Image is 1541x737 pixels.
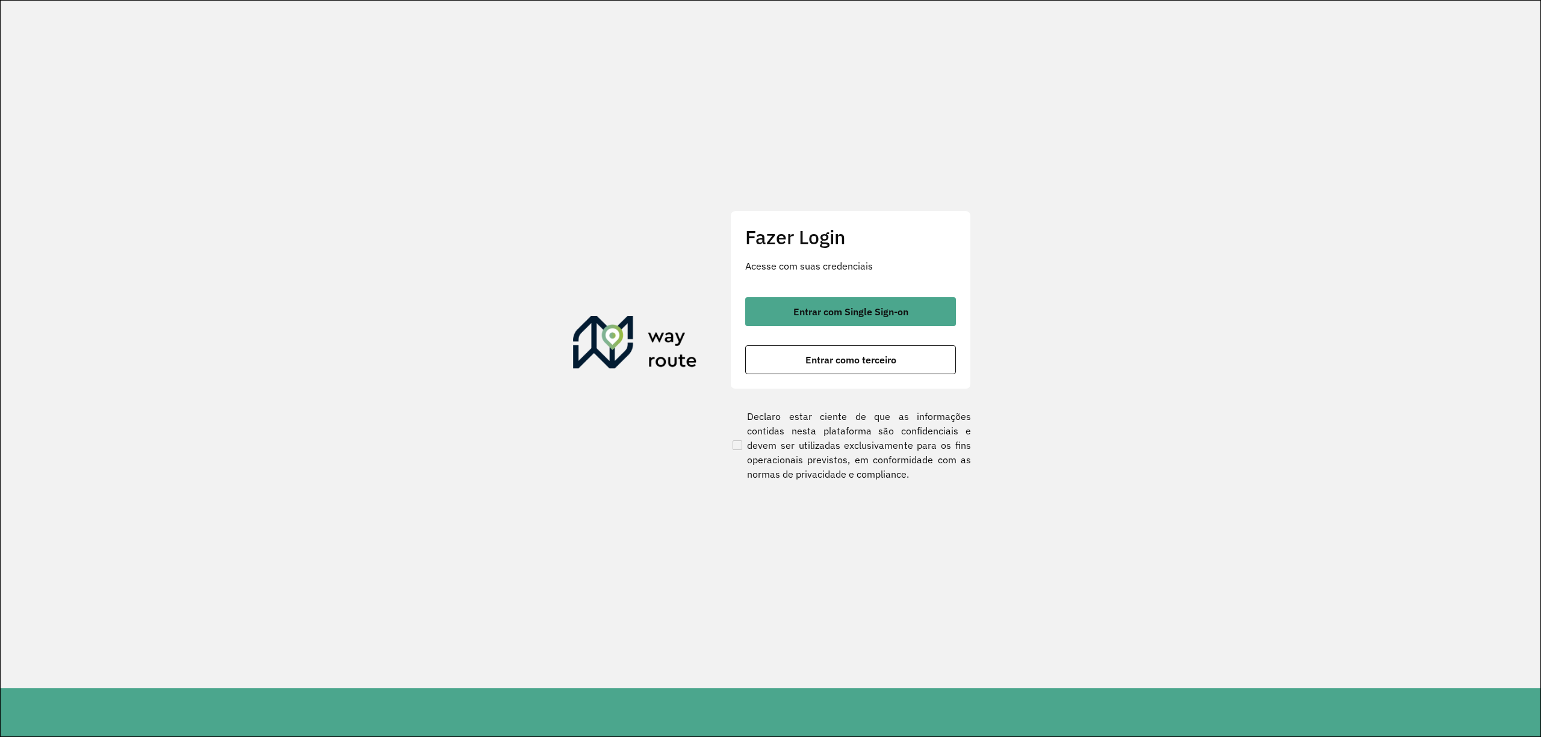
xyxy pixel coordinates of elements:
span: Entrar com Single Sign-on [793,307,908,316]
button: button [745,297,956,326]
img: Roteirizador AmbevTech [573,316,697,374]
h2: Fazer Login [745,226,956,248]
p: Acesse com suas credenciais [745,259,956,273]
button: button [745,345,956,374]
span: Entrar como terceiro [805,355,896,365]
label: Declaro estar ciente de que as informações contidas nesta plataforma são confidenciais e devem se... [730,409,971,481]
